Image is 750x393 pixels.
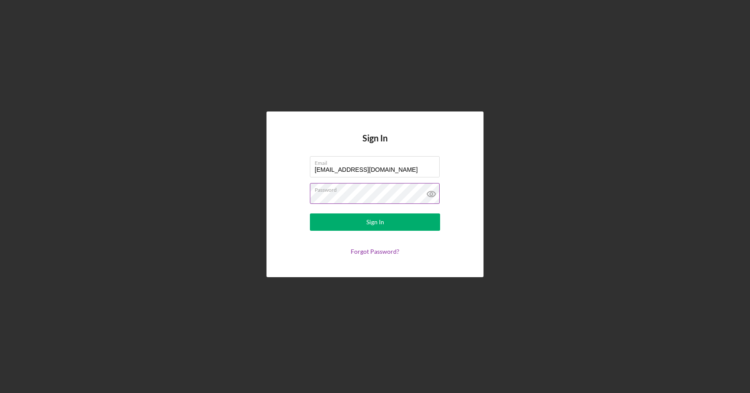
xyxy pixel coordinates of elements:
[310,213,440,231] button: Sign In
[362,133,388,156] h4: Sign In
[315,183,440,193] label: Password
[351,248,399,255] a: Forgot Password?
[315,157,440,166] label: Email
[366,213,384,231] div: Sign In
